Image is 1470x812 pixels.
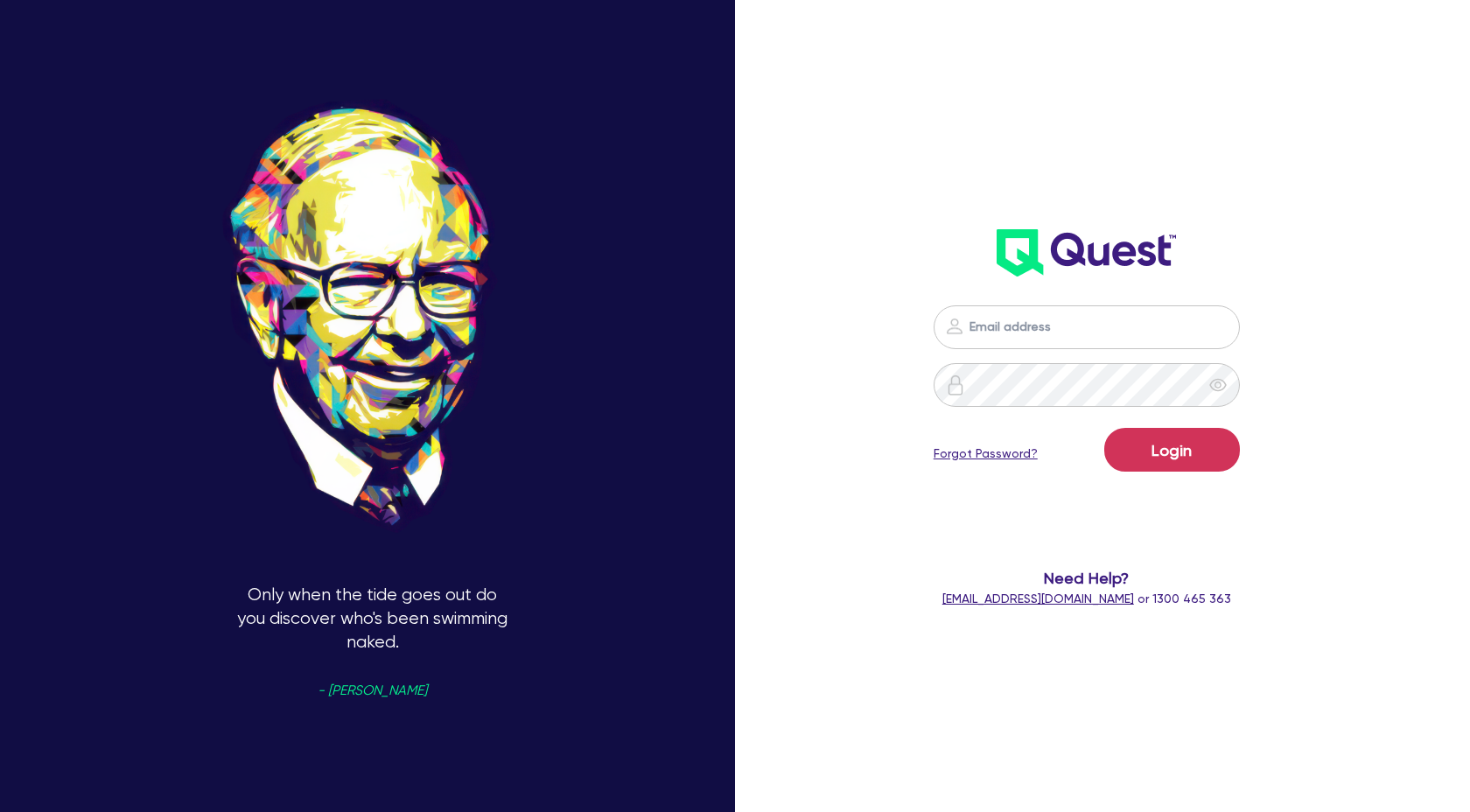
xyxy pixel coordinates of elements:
span: eye [1209,376,1227,394]
a: [EMAIL_ADDRESS][DOMAIN_NAME] [942,591,1134,605]
img: wH2k97JdezQIQAAAABJRU5ErkJggg== [997,229,1176,276]
img: icon-password [944,316,965,337]
span: or 1300 465 363 [942,591,1231,605]
input: Email address [934,305,1240,349]
a: Forgot Password? [934,444,1038,463]
img: icon-password [945,374,966,395]
span: - [PERSON_NAME] [318,684,427,697]
button: Login [1104,428,1240,472]
span: Need Help? [893,566,1280,590]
